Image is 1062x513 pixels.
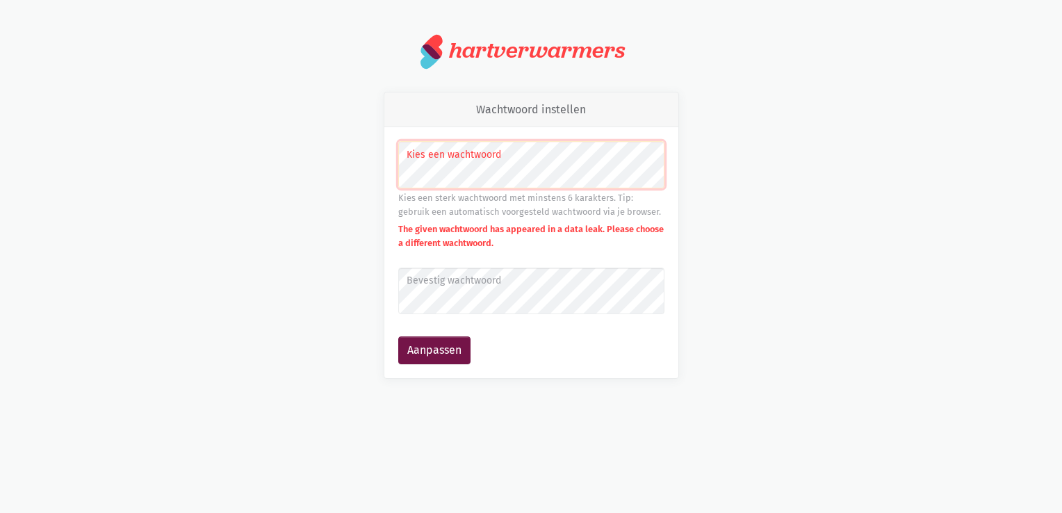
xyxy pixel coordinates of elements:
[407,147,655,163] label: Kies een wachtwoord
[384,92,678,128] div: Wachtwoord instellen
[420,33,642,70] a: hartverwarmers
[398,141,664,364] form: Wachtwoord instellen
[398,191,664,220] div: Kies een sterk wachtwoord met minstens 6 karakters. Tip: gebruik een automatisch voorgesteld wach...
[398,336,471,364] button: Aanpassen
[420,33,443,70] img: logo.svg
[449,38,625,63] div: hartverwarmers
[398,224,664,248] strong: The given wachtwoord has appeared in a data leak. Please choose a different wachtwoord.
[407,273,655,288] label: Bevestig wachtwoord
